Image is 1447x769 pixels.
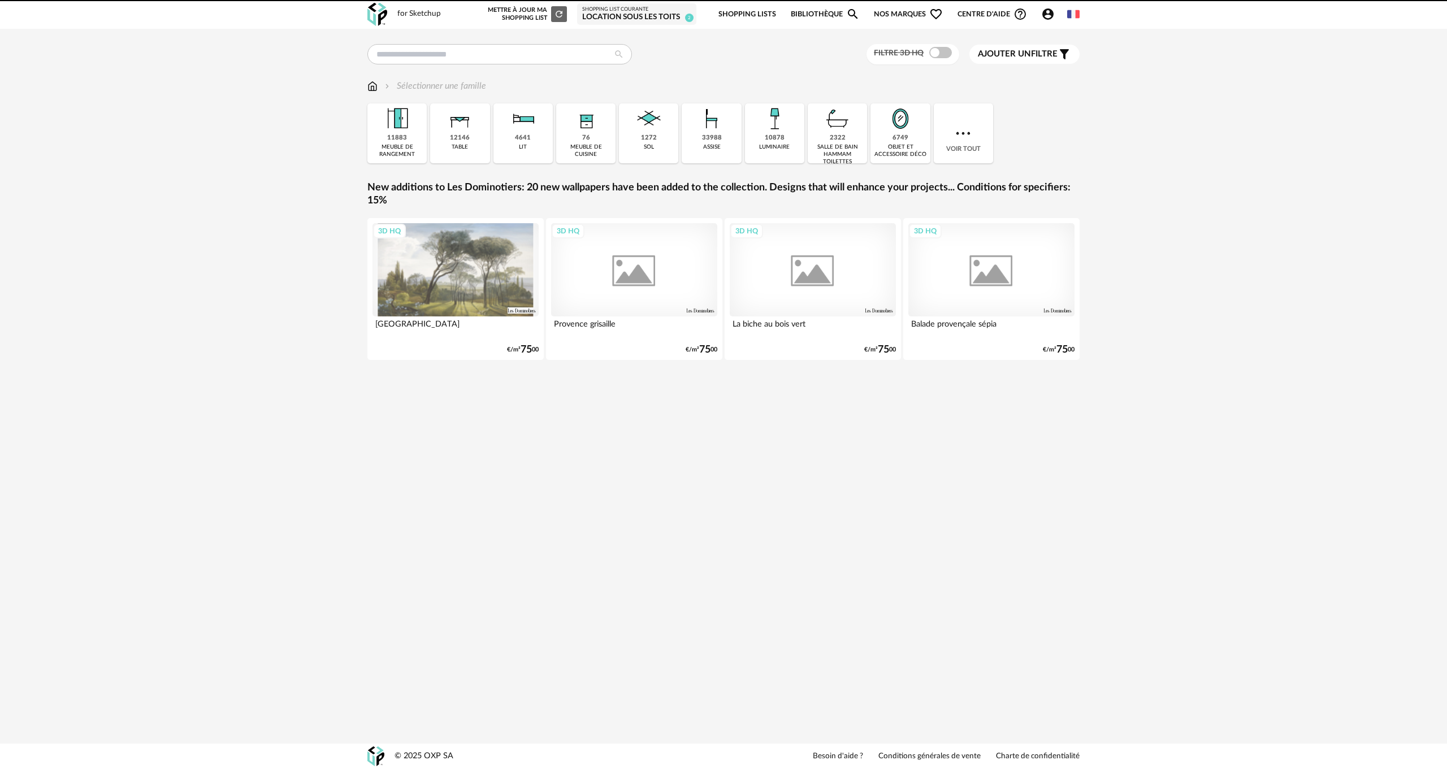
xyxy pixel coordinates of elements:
[1041,7,1055,21] span: Account Circle icon
[765,134,785,142] div: 10878
[864,346,896,354] div: €/m² 00
[953,123,973,144] img: more.7b13dc1.svg
[450,134,470,142] div: 12146
[551,316,717,339] div: Provence grisaille
[958,7,1027,21] span: Centre d'aideHelp Circle Outline icon
[730,316,896,339] div: La biche au bois vert
[519,144,527,151] div: lit
[552,224,584,238] div: 3D HQ
[696,103,727,134] img: Assise.png
[515,134,531,142] div: 4641
[371,144,423,158] div: meuble de rangement
[582,12,691,23] div: Location sous les toits
[878,346,889,354] span: 75
[367,181,1080,208] a: New additions to Les Dominotiers: 20 new wallpapers have been added to the collection. Designs th...
[874,144,926,158] div: objet et accessoire déco
[1041,7,1060,21] span: Account Circle icon
[874,49,924,57] span: Filtre 3D HQ
[718,1,776,28] a: Shopping Lists
[885,103,916,134] img: Miroir.png
[486,6,567,22] div: Mettre à jour ma Shopping List
[546,218,722,360] a: 3D HQ Provence grisaille €/m²7500
[634,103,664,134] img: Sol.png
[730,224,763,238] div: 3D HQ
[929,7,943,21] span: Heart Outline icon
[813,751,863,762] a: Besoin d'aide ?
[367,80,378,93] img: svg+xml;base64,PHN2ZyB3aWR0aD0iMTYiIGhlaWdodD0iMTciIHZpZXdCb3g9IjAgMCAxNiAxNyIgZmlsbD0ibm9uZSIgeG...
[367,218,544,360] a: 3D HQ [GEOGRAPHIC_DATA] €/m²7500
[521,346,532,354] span: 75
[759,103,790,134] img: Luminaire.png
[397,9,441,19] div: for Sketchup
[699,346,710,354] span: 75
[1067,8,1080,20] img: fr
[644,144,654,151] div: sol
[811,144,864,166] div: salle de bain hammam toilettes
[367,746,384,766] img: OXP
[908,316,1075,339] div: Balade provençale sépia
[703,144,721,151] div: assise
[445,103,475,134] img: Table.png
[387,134,407,142] div: 11883
[383,80,392,93] img: svg+xml;base64,PHN2ZyB3aWR0aD0iMTYiIGhlaWdodD0iMTYiIHZpZXdCb3g9IjAgMCAxNiAxNiIgZmlsbD0ibm9uZSIgeG...
[686,346,717,354] div: €/m² 00
[582,134,590,142] div: 76
[830,134,846,142] div: 2322
[382,103,413,134] img: Meuble%20de%20rangement.png
[791,1,860,28] a: BibliothèqueMagnify icon
[874,1,943,28] span: Nos marques
[969,45,1080,64] button: Ajouter unfiltre Filter icon
[582,6,691,13] div: Shopping List courante
[571,103,601,134] img: Rangement.png
[996,751,1080,762] a: Charte de confidentialité
[1056,346,1068,354] span: 75
[372,316,539,339] div: [GEOGRAPHIC_DATA]
[725,218,901,360] a: 3D HQ La biche au bois vert €/m²7500
[1058,47,1071,61] span: Filter icon
[582,6,691,23] a: Shopping List courante Location sous les toits 2
[383,80,486,93] div: Sélectionner une famille
[878,751,981,762] a: Conditions générales de vente
[1043,346,1075,354] div: €/m² 00
[507,346,539,354] div: €/m² 00
[759,144,790,151] div: luminaire
[903,218,1080,360] a: 3D HQ Balade provençale sépia €/m²7500
[909,224,942,238] div: 3D HQ
[934,103,993,163] div: Voir tout
[508,103,538,134] img: Literie.png
[846,7,860,21] span: Magnify icon
[978,50,1031,58] span: Ajouter un
[554,11,564,17] span: Refresh icon
[822,103,853,134] img: Salle%20de%20bain.png
[702,134,722,142] div: 33988
[1013,7,1027,21] span: Help Circle Outline icon
[452,144,468,151] div: table
[373,224,406,238] div: 3D HQ
[367,3,387,26] img: OXP
[641,134,657,142] div: 1272
[560,144,612,158] div: meuble de cuisine
[685,14,694,22] span: 2
[893,134,908,142] div: 6749
[395,751,453,762] div: © 2025 OXP SA
[978,49,1058,60] span: filtre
